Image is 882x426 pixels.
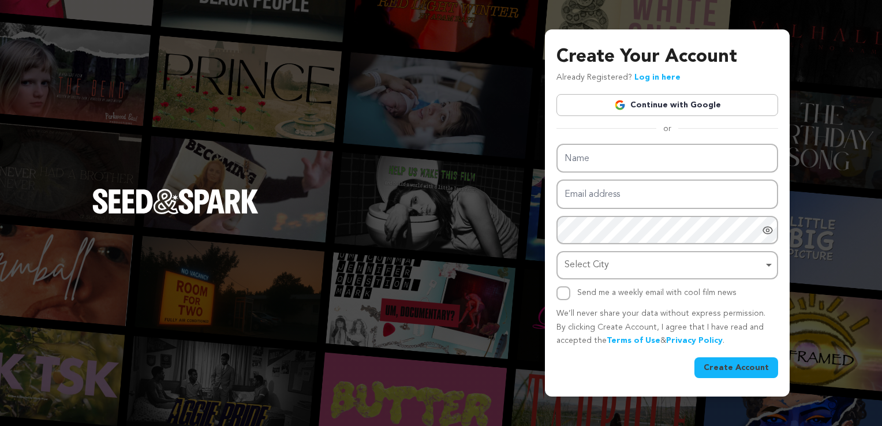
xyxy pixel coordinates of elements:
[614,99,626,111] img: Google logo
[656,123,678,134] span: or
[92,189,259,237] a: Seed&Spark Homepage
[92,189,259,214] img: Seed&Spark Logo
[565,257,763,274] div: Select City
[634,73,681,81] a: Log in here
[556,94,778,116] a: Continue with Google
[762,225,773,236] a: Show password as plain text. Warning: this will display your password on the screen.
[607,337,660,345] a: Terms of Use
[556,43,778,71] h3: Create Your Account
[694,357,778,378] button: Create Account
[556,144,778,173] input: Name
[556,71,681,85] p: Already Registered?
[556,180,778,209] input: Email address
[666,337,723,345] a: Privacy Policy
[556,307,778,348] p: We’ll never share your data without express permission. By clicking Create Account, I agree that ...
[577,289,737,297] label: Send me a weekly email with cool film news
